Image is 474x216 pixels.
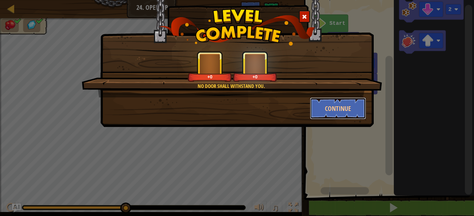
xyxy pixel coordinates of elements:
img: level_complete.png [159,9,315,46]
img: reward_icon_xp.png [200,57,220,72]
div: +0 [189,74,230,80]
div: No door shall withstand you. [116,82,346,90]
div: +0 [234,74,276,80]
button: Continue [310,97,366,119]
img: reward_icon_gems.png [246,54,265,74]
